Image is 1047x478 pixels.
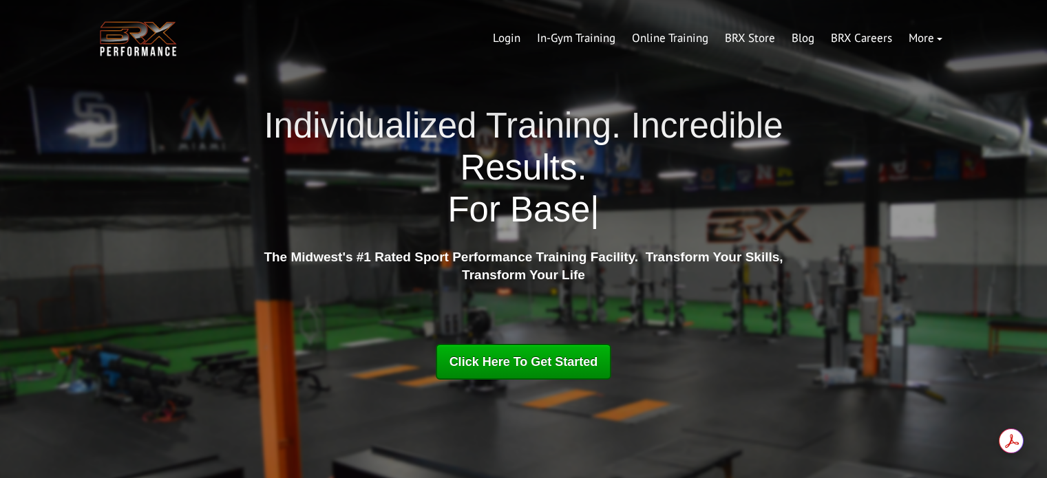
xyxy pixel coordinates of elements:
a: BRX Careers [823,22,900,55]
div: Navigation Menu [485,22,951,55]
strong: The Midwest's #1 Rated Sport Performance Training Facility. Transform Your Skills, Transform Your... [264,250,783,283]
a: In-Gym Training [529,22,624,55]
iframe: Chat Widget [978,412,1047,478]
a: Login [485,22,529,55]
img: BRX Transparent Logo-2 [97,18,180,60]
span: For Base [447,190,590,229]
a: BRX Store [717,22,783,55]
a: Click Here To Get Started [436,344,612,380]
span: | [590,190,599,229]
a: Blog [783,22,823,55]
h1: Individualized Training. Incredible Results. [259,105,789,231]
a: More [900,22,951,55]
span: Click Here To Get Started [450,355,598,369]
a: Online Training [624,22,717,55]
